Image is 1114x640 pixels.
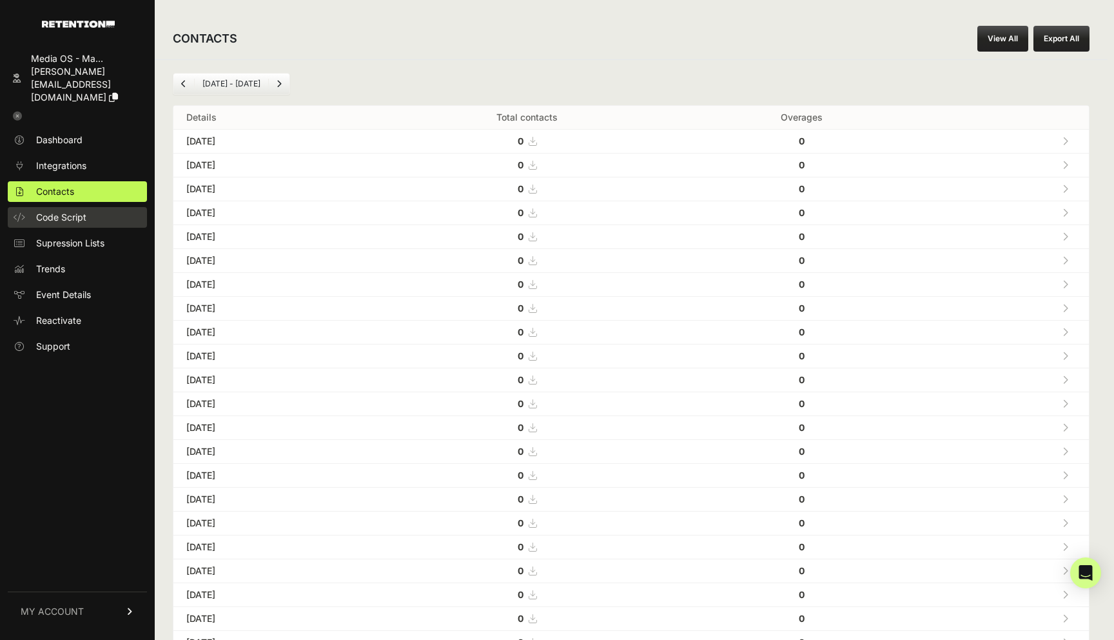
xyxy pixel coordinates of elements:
div: Media OS - Ma... [31,52,142,65]
strong: 0 [518,517,523,528]
strong: 0 [518,374,523,385]
strong: 0 [799,446,805,457]
strong: 0 [518,398,523,409]
a: Code Script [8,207,147,228]
td: [DATE] [173,583,373,607]
button: Export All [1033,26,1090,52]
strong: 0 [799,589,805,600]
td: [DATE] [173,440,373,464]
strong: 0 [518,159,523,170]
span: Supression Lists [36,237,104,250]
a: MY ACCOUNT [8,592,147,631]
strong: 0 [518,541,523,552]
strong: 0 [799,541,805,552]
strong: 0 [518,589,523,600]
td: [DATE] [173,392,373,416]
a: Trends [8,259,147,279]
a: Reactivate [8,310,147,331]
span: MY ACCOUNT [21,605,84,618]
strong: 0 [799,470,805,481]
a: Event Details [8,285,147,305]
th: Overages [681,106,922,130]
strong: 0 [518,422,523,433]
strong: 0 [518,279,523,290]
a: Media OS - Ma... [PERSON_NAME][EMAIL_ADDRESS][DOMAIN_NAME] [8,48,147,108]
strong: 0 [518,446,523,457]
strong: 0 [518,255,523,266]
td: [DATE] [173,559,373,583]
strong: 0 [799,159,805,170]
strong: 0 [799,398,805,409]
strong: 0 [518,231,523,242]
td: [DATE] [173,368,373,392]
td: [DATE] [173,177,373,201]
th: Details [173,106,373,130]
strong: 0 [799,422,805,433]
td: [DATE] [173,512,373,535]
strong: 0 [799,350,805,361]
span: Dashboard [36,134,83,146]
div: Open Intercom Messenger [1070,557,1101,588]
strong: 0 [799,517,805,528]
td: [DATE] [173,225,373,249]
span: [PERSON_NAME][EMAIL_ADDRESS][DOMAIN_NAME] [31,66,111,103]
span: Support [36,340,70,353]
td: [DATE] [173,416,373,440]
a: Support [8,336,147,357]
strong: 0 [518,303,523,314]
strong: 0 [518,207,523,218]
strong: 0 [799,374,805,385]
td: [DATE] [173,607,373,631]
td: [DATE] [173,201,373,225]
strong: 0 [518,135,523,146]
strong: 0 [799,494,805,505]
a: Dashboard [8,130,147,150]
a: Contacts [8,181,147,202]
th: Total contacts [373,106,681,130]
strong: 0 [799,279,805,290]
td: [DATE] [173,249,373,273]
span: Integrations [36,159,86,172]
span: Contacts [36,185,74,198]
strong: 0 [799,183,805,194]
strong: 0 [799,303,805,314]
a: Integrations [8,155,147,176]
a: Supression Lists [8,233,147,254]
a: Next [269,74,289,94]
a: Previous [173,74,194,94]
strong: 0 [518,470,523,481]
strong: 0 [799,326,805,337]
td: [DATE] [173,321,373,345]
strong: 0 [518,183,523,194]
strong: 0 [799,231,805,242]
td: [DATE] [173,154,373,177]
span: Reactivate [36,314,81,327]
td: [DATE] [173,130,373,154]
h2: CONTACTS [173,30,237,48]
td: [DATE] [173,535,373,559]
strong: 0 [518,350,523,361]
strong: 0 [799,613,805,624]
td: [DATE] [173,297,373,321]
td: [DATE] [173,464,373,488]
strong: 0 [518,565,523,576]
strong: 0 [799,255,805,266]
strong: 0 [799,565,805,576]
strong: 0 [518,326,523,337]
strong: 0 [518,494,523,505]
span: Event Details [36,288,91,301]
strong: 0 [799,207,805,218]
strong: 0 [518,613,523,624]
a: View All [977,26,1028,52]
img: Retention.com [42,21,115,28]
span: Trends [36,263,65,275]
li: [DATE] - [DATE] [194,79,268,89]
span: Code Script [36,211,86,224]
td: [DATE] [173,345,373,368]
td: [DATE] [173,273,373,297]
strong: 0 [799,135,805,146]
td: [DATE] [173,488,373,512]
